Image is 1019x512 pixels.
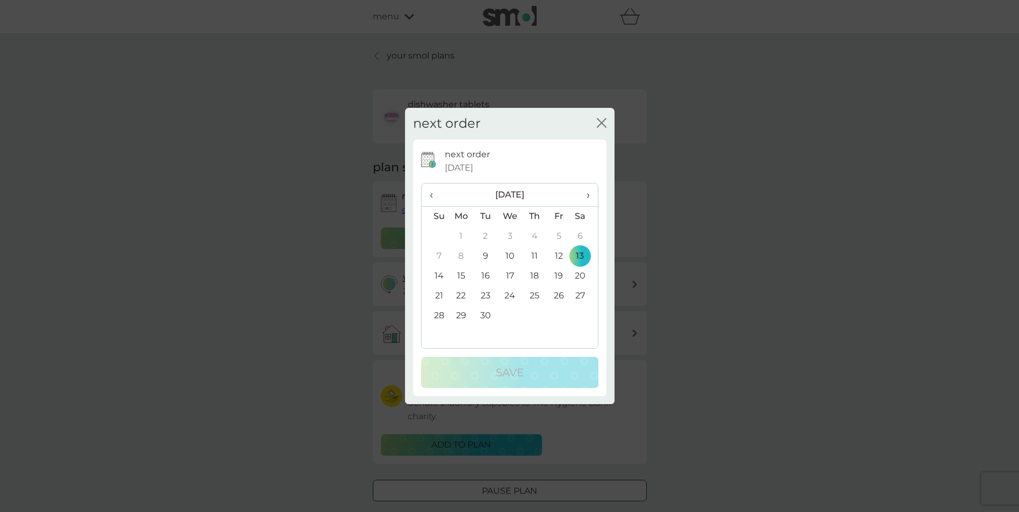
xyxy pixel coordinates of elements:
th: Fr [547,206,571,226]
h2: next order [413,116,481,131]
td: 24 [497,286,522,306]
th: Tu [473,206,497,226]
td: 29 [449,306,474,326]
td: 27 [570,286,597,306]
p: next order [445,148,490,162]
td: 2 [473,226,497,246]
span: [DATE] [445,161,473,175]
td: 13 [570,246,597,266]
td: 1 [449,226,474,246]
th: We [497,206,522,226]
td: 20 [570,266,597,286]
td: 11 [522,246,546,266]
th: Sa [570,206,597,226]
td: 18 [522,266,546,286]
button: Save [421,357,598,388]
td: 5 [547,226,571,246]
td: 12 [547,246,571,266]
td: 16 [473,266,497,286]
td: 3 [497,226,522,246]
span: › [579,184,589,206]
td: 15 [449,266,474,286]
th: Th [522,206,546,226]
td: 4 [522,226,546,246]
td: 19 [547,266,571,286]
td: 21 [422,286,449,306]
td: 8 [449,246,474,266]
td: 28 [422,306,449,326]
button: close [597,118,606,129]
td: 14 [422,266,449,286]
td: 25 [522,286,546,306]
td: 26 [547,286,571,306]
td: 30 [473,306,497,326]
td: 10 [497,246,522,266]
th: Mo [449,206,474,226]
td: 9 [473,246,497,266]
td: 22 [449,286,474,306]
td: 23 [473,286,497,306]
td: 7 [422,246,449,266]
span: ‹ [430,184,441,206]
th: Su [422,206,449,226]
td: 6 [570,226,597,246]
td: 17 [497,266,522,286]
th: [DATE] [449,184,571,207]
p: Save [496,364,524,381]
